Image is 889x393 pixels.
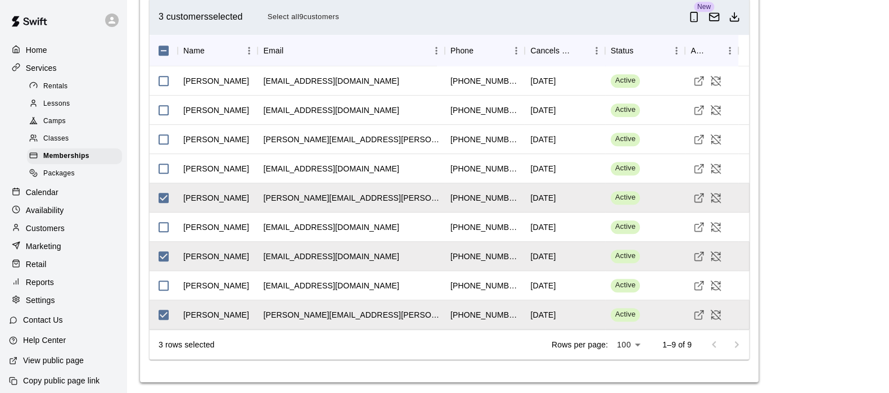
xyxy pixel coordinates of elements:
[27,113,127,130] a: Camps
[27,165,127,183] a: Packages
[450,35,473,66] div: Phone
[27,166,122,182] div: Packages
[27,95,127,112] a: Lessons
[668,42,685,59] button: Menu
[445,35,525,66] div: Phone
[691,160,707,177] a: Visit customer profile
[605,35,685,66] div: Status
[263,309,439,320] div: amanda.s.lynch@gmail.com
[691,248,707,265] a: Visit customer profile
[706,43,721,58] button: Sort
[27,148,122,164] div: Memberships
[611,75,640,86] span: Active
[691,131,707,148] a: Visit customer profile
[530,251,556,262] div: June 01 2026
[691,277,707,294] a: Visit customer profile
[450,75,519,87] div: +18168032857
[9,292,118,309] a: Settings
[611,309,640,320] span: Active
[450,192,519,204] div: +13162825858
[684,7,704,27] button: Send push notification
[694,2,714,12] span: New
[707,219,724,236] button: Cancel Membership
[258,35,444,66] div: Email
[9,42,118,58] a: Home
[43,98,70,110] span: Lessons
[707,277,724,294] button: Cancel Membership
[26,205,64,216] p: Availability
[241,42,258,59] button: Menu
[43,151,89,162] span: Memberships
[707,73,724,89] button: Cancel Membership
[23,355,84,366] p: View public page
[26,187,58,198] p: Calendar
[450,163,519,174] div: +15012828136
[611,251,640,261] span: Active
[691,219,707,236] a: Visit customer profile
[691,73,707,89] a: Visit customer profile
[611,192,640,203] span: Active
[530,105,556,116] div: June 01 2026
[530,134,556,145] div: June 01 2026
[707,248,724,265] button: Cancel Membership
[691,306,707,323] a: Visit customer profile
[685,35,738,66] div: Actions
[9,256,118,273] a: Retail
[27,114,122,129] div: Camps
[43,116,66,127] span: Camps
[611,280,640,291] span: Active
[450,309,519,320] div: +14797906656
[27,78,127,95] a: Rentals
[27,131,122,147] div: Classes
[9,184,118,201] a: Calendar
[707,306,724,323] button: Cancel Membership
[263,134,439,145] div: clifford.stallings@gmail.com
[263,75,399,87] div: adh_30@yahoo.com
[26,277,54,288] p: Reports
[9,202,118,219] a: Availability
[450,134,519,145] div: +18138924895
[9,238,118,255] div: Marketing
[707,102,724,119] button: Cancel Membership
[530,222,556,233] div: June 01 2026
[508,42,525,59] button: Menu
[183,222,249,233] div: Mike Klostermeyer
[43,133,69,144] span: Classes
[530,280,556,291] div: June 01 2026
[263,280,399,291] div: kdl106@hotmail.com
[263,35,283,66] div: Email
[183,35,205,66] div: Name
[530,75,556,87] div: June 01 2026
[9,274,118,291] a: Reports
[159,8,684,26] div: 3 customers selected
[26,62,57,74] p: Services
[707,131,724,148] button: Cancel Membership
[263,192,439,204] div: brad.fouse@gmail.com
[183,134,249,145] div: Clifford Stallings
[178,35,258,66] div: Name
[724,7,744,27] button: Download as csv
[183,163,249,174] div: Allison Carroll
[450,251,519,262] div: +14799364253
[721,42,738,59] button: Menu
[263,105,399,116] div: cdewey14@gmail.com
[9,60,118,76] a: Services
[26,44,47,56] p: Home
[530,35,572,66] div: Cancels Date
[611,163,640,174] span: Active
[633,43,649,58] button: Sort
[27,130,127,148] a: Classes
[43,168,75,179] span: Packages
[450,222,519,233] div: +14026811180
[43,81,68,92] span: Rentals
[9,220,118,237] a: Customers
[611,35,634,66] div: Status
[611,134,640,144] span: Active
